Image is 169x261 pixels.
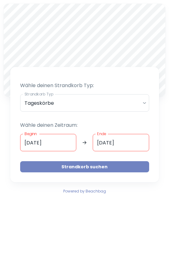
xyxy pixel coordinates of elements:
p: Wähle deinen Zeitraum: [20,122,149,129]
input: dd.mm.yyyy [20,134,77,151]
a: Powered by Beachbag [63,187,106,195]
div: Tageskörbe [20,94,149,112]
label: Beginn [24,131,37,136]
input: dd.mm.yyyy [93,134,149,151]
label: Ende [97,131,106,136]
button: Strandkorb suchen [20,161,149,172]
p: Wähle deinen Strandkorb Typ: [20,82,149,89]
label: Strandkorb Typ [24,91,53,97]
span: Powered by Beachbag [63,188,106,194]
